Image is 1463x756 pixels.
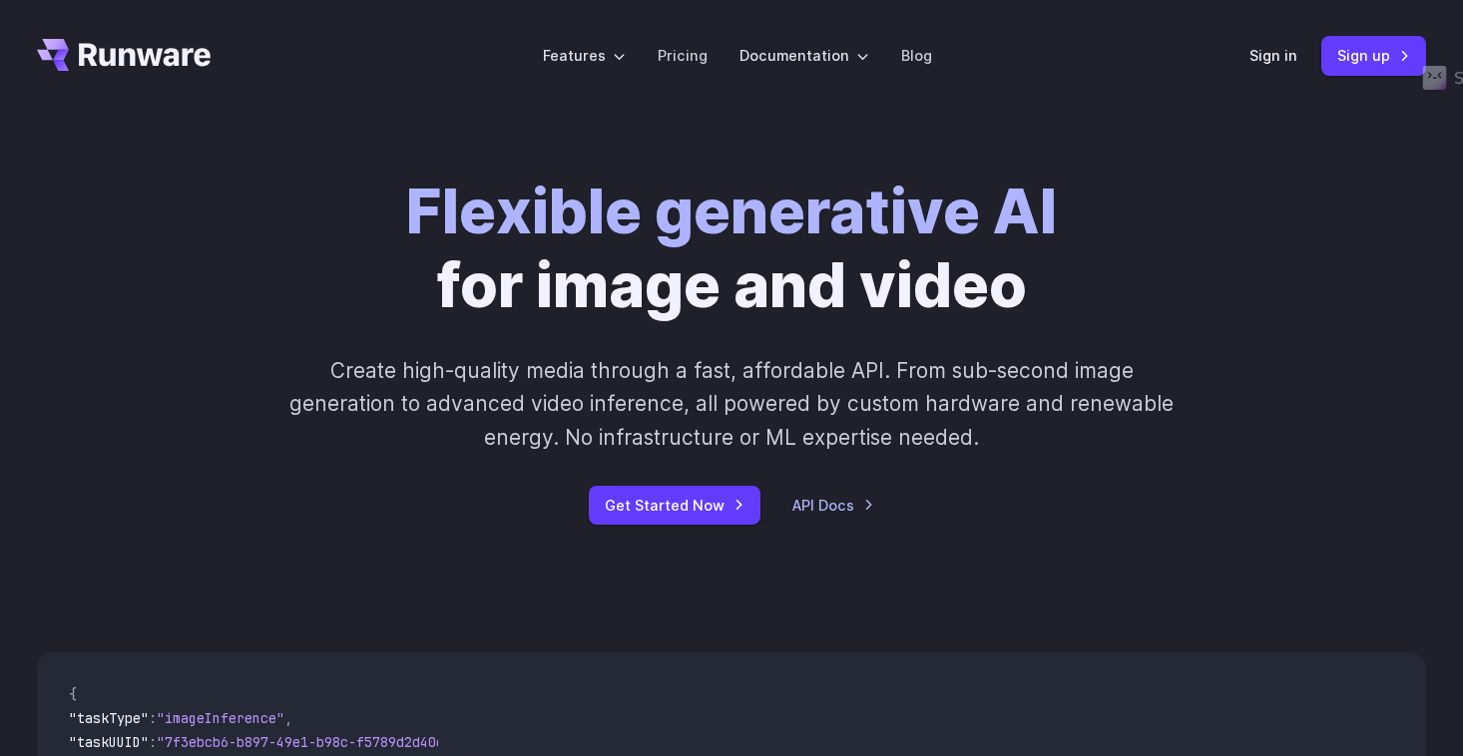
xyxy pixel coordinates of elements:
a: Go to / [37,39,211,71]
span: : [149,733,157,751]
span: "7f3ebcb6-b897-49e1-b98c-f5789d2d40d7" [157,733,460,751]
span: { [69,685,77,703]
p: Create high-quality media through a fast, affordable API. From sub-second image generation to adv... [287,354,1177,454]
h1: for image and video [406,176,1057,322]
label: Features [543,44,626,67]
span: : [149,709,157,727]
a: Sign up [1321,36,1426,75]
span: , [284,709,292,727]
a: Sign in [1249,44,1297,67]
a: API Docs [792,494,874,517]
label: Documentation [739,44,869,67]
a: Get Started Now [589,486,760,525]
span: "taskType" [69,709,149,727]
a: Pricing [658,44,708,67]
strong: Flexible generative AI [406,175,1057,248]
a: Blog [901,44,932,67]
span: "taskUUID" [69,733,149,751]
span: "imageInference" [157,709,284,727]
